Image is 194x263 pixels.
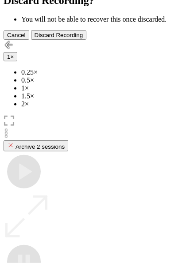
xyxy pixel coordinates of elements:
button: Archive 2 sessions [4,140,68,151]
li: 0.5× [21,76,190,84]
li: 1.5× [21,92,190,100]
li: 0.25× [21,68,190,76]
li: 1× [21,84,190,92]
button: 1× [4,52,17,61]
div: Archive 2 sessions [7,142,65,150]
button: Discard Recording [31,30,87,40]
li: You will not be able to recover this once discarded. [21,15,190,23]
li: 2× [21,100,190,108]
span: 1 [7,53,10,60]
button: Cancel [4,30,29,40]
